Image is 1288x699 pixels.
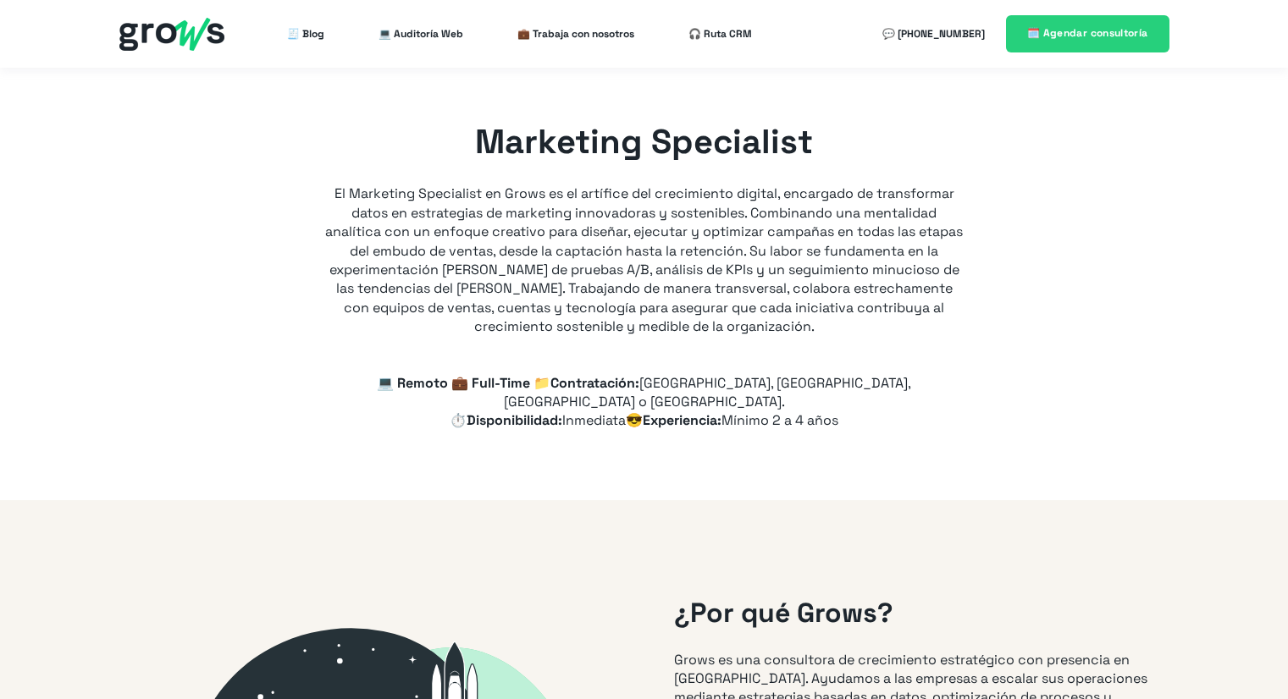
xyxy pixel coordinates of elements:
[1203,618,1288,699] iframe: Chat Widget
[721,411,838,429] span: Mínimo 2 a 4 años
[287,17,324,51] a: 🧾 Blog
[1027,26,1148,40] span: 🗓️ Agendar consultoría
[674,594,1152,632] h2: ¿Por qué Grows?
[688,17,752,51] a: 🎧 Ruta CRM
[323,118,966,166] h1: Marketing Specialist
[1006,15,1169,52] a: 🗓️ Agendar consultoría
[517,17,634,51] a: 💼 Trabaja con nosotros
[323,374,966,430] p: 💻 Remoto 💼 Full-Time 📁Contratación: ⏱️Disponibilidad: 😎Experiencia:
[323,118,966,355] div: El Marketing Specialist en Grows es el artífice del crecimiento digital, encargado de transformar...
[562,411,626,429] span: Inmediata
[119,18,224,51] img: grows - hubspot
[504,374,912,410] span: [GEOGRAPHIC_DATA], [GEOGRAPHIC_DATA], [GEOGRAPHIC_DATA] o [GEOGRAPHIC_DATA].
[379,17,463,51] a: 💻 Auditoría Web
[882,17,985,51] a: 💬 [PHONE_NUMBER]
